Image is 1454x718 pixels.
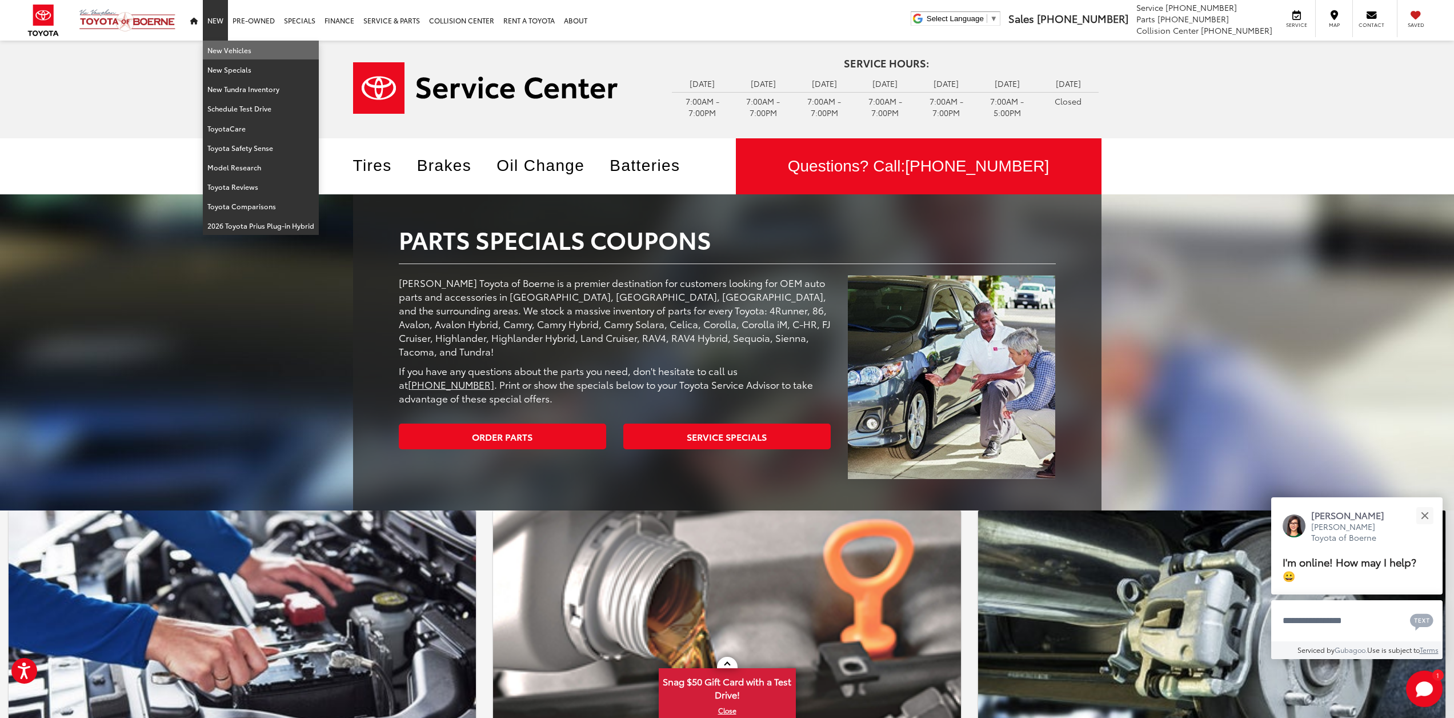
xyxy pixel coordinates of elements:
[1136,25,1199,36] span: Collision Center
[610,157,697,174] a: Batteries
[203,99,319,118] a: Schedule Test Drive
[1157,13,1229,25] span: [PHONE_NUMBER]
[203,216,319,235] a: 2026 Toyota Prius Plug-in Hybrid
[1406,671,1443,707] button: Toggle Chat Window
[1420,645,1439,655] a: Terms
[927,14,998,23] a: Select Language​
[855,75,916,92] td: [DATE]
[927,14,984,23] span: Select Language
[79,9,176,32] img: Vic Vaughan Toyota of Boerne
[1367,645,1420,655] span: Use is subject to
[1038,75,1099,92] td: [DATE]
[990,14,998,23] span: ▼
[660,669,795,704] span: Snag $50 Gift Card with a Test Drive!
[736,138,1101,194] a: Questions? Call:[PHONE_NUMBER]
[1311,509,1396,521] p: [PERSON_NAME]
[1335,645,1367,655] a: Gubagoo.
[916,92,977,121] td: 7:00AM - 7:00PM
[496,157,602,174] a: Oil Change
[1008,11,1034,26] span: Sales
[399,276,831,358] p: [PERSON_NAME] Toyota of Boerne is a premier destination for customers looking for OEM auto parts ...
[1201,25,1272,36] span: [PHONE_NUMBER]
[1284,21,1309,29] span: Service
[672,58,1101,69] h4: Service Hours:
[733,92,794,121] td: 7:00AM - 7:00PM
[855,92,916,121] td: 7:00AM - 7:00PM
[794,92,855,121] td: 7:00AM - 7:00PM
[1406,671,1443,707] svg: Start Chat
[203,197,319,216] a: Toyota Comparisons
[353,62,618,114] img: Service Center | Vic Vaughan Toyota of Boerne in Boerne TX
[203,138,319,158] a: Toyota Safety Sense
[905,157,1049,175] span: [PHONE_NUMBER]
[848,276,1055,479] img: Parts Specials Coupons | Vic Vaughan Toyota of Boerne in Boerne TX
[1297,645,1335,655] span: Serviced by
[1403,21,1428,29] span: Saved
[1359,21,1384,29] span: Contact
[353,62,655,114] a: Service Center | Vic Vaughan Toyota of Boerne in Boerne TX
[1410,612,1433,631] svg: Text
[399,364,831,405] p: If you have any questions about the parts you need, don't hesitate to call us at . Print or show ...
[623,424,831,449] a: Service Specials
[916,75,977,92] td: [DATE]
[399,226,1056,252] h2: Parts Specials Coupons
[1136,13,1155,25] span: Parts
[672,92,733,121] td: 7:00AM - 7:00PM
[736,138,1101,194] div: Questions? Call:
[672,75,733,92] td: [DATE]
[203,79,319,99] a: New Tundra Inventory
[1165,2,1237,13] span: [PHONE_NUMBER]
[977,92,1038,121] td: 7:00AM - 5:00PM
[399,424,606,449] a: Order Parts
[1271,497,1443,659] div: Close[PERSON_NAME][PERSON_NAME] Toyota of BoerneI'm online! How may I help? 😀Type your messageCha...
[1271,600,1443,641] textarea: Type your message
[1136,2,1163,13] span: Service
[408,377,494,391] a: [PHONE_NUMBER]
[1283,554,1416,583] span: I'm online! How may I help? 😀
[203,119,319,138] a: ToyotaCare
[733,75,794,92] td: [DATE]
[1038,92,1099,110] td: Closed
[203,60,319,79] a: New Specials
[353,157,409,174] a: Tires
[1321,21,1347,29] span: Map
[1412,503,1437,528] button: Close
[794,75,855,92] td: [DATE]
[203,41,319,60] a: New Vehicles
[1311,521,1396,544] p: [PERSON_NAME] Toyota of Boerne
[977,75,1038,92] td: [DATE]
[1436,672,1439,677] span: 1
[1037,11,1128,26] span: [PHONE_NUMBER]
[1407,608,1437,633] button: Chat with SMS
[417,157,489,174] a: Brakes
[203,177,319,197] a: Toyota Reviews
[203,158,319,177] a: Model Research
